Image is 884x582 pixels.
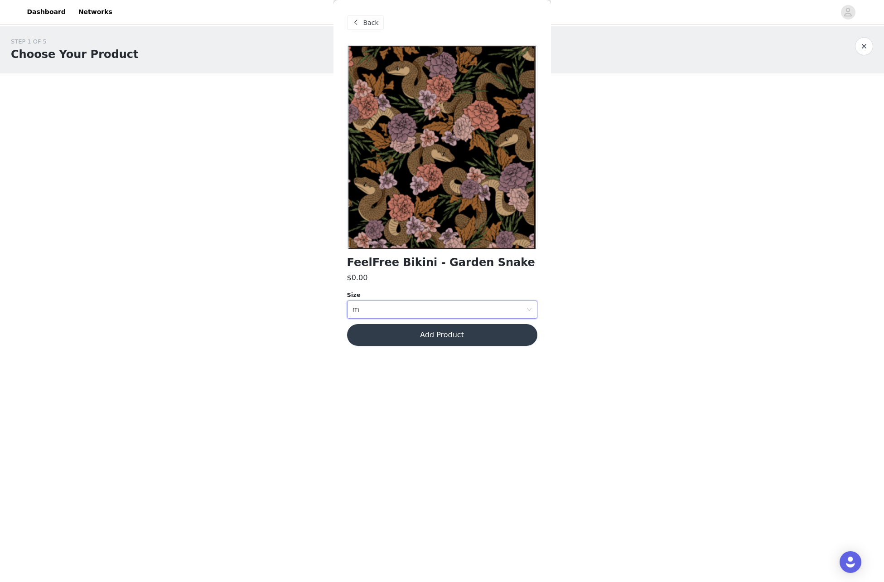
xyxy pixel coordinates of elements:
a: Dashboard [22,2,71,22]
button: Add Product [347,324,537,346]
div: Open Intercom Messenger [840,551,861,573]
h1: Choose Your Product [11,46,138,63]
div: m [353,301,360,318]
div: Size [347,291,537,300]
div: avatar [844,5,852,19]
div: STEP 1 OF 5 [11,37,138,46]
span: Back [363,18,379,28]
h1: FeelFree Bikini - Garden Snake [347,257,535,269]
a: Networks [73,2,118,22]
h3: $0.00 [347,272,368,283]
